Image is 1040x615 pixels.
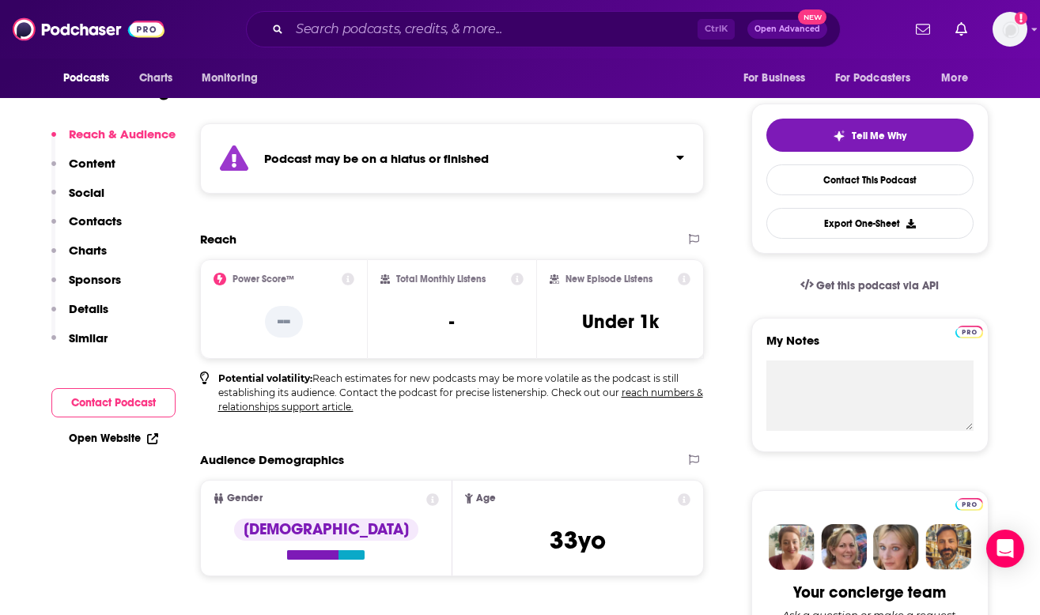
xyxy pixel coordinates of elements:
[698,19,735,40] span: Ctrl K
[821,524,867,570] img: Barbara Profile
[788,266,952,305] a: Get this podcast via API
[51,301,108,330] button: Details
[833,130,845,142] img: tell me why sparkle
[51,243,107,272] button: Charts
[200,232,236,247] h2: Reach
[265,306,303,338] p: --
[191,63,278,93] button: open menu
[732,63,826,93] button: open menu
[925,524,971,570] img: Jon Profile
[51,185,104,214] button: Social
[51,213,122,243] button: Contacts
[63,67,110,89] span: Podcasts
[825,63,934,93] button: open menu
[993,12,1027,47] button: Show profile menu
[769,524,815,570] img: Sydney Profile
[129,63,183,93] a: Charts
[747,20,827,39] button: Open AdvancedNew
[1015,12,1027,25] svg: Add a profile image
[550,525,606,556] span: 33 yo
[218,387,703,413] a: reach numbers & relationships support article.
[218,372,705,414] p: Reach estimates for new podcasts may be more volatile as the podcast is still establishing its au...
[69,432,158,445] a: Open Website
[798,9,826,25] span: New
[993,12,1027,47] span: Logged in as mresewehr
[955,498,983,511] img: Podchaser Pro
[930,63,988,93] button: open menu
[69,126,176,141] p: Reach & Audience
[233,274,294,285] h2: Power Score™
[246,11,841,47] div: Search podcasts, credits, & more...
[955,496,983,511] a: Pro website
[754,25,820,33] span: Open Advanced
[69,272,121,287] p: Sponsors
[396,274,486,285] h2: Total Monthly Listens
[565,274,652,285] h2: New Episode Listens
[766,164,974,195] a: Contact This Podcast
[793,583,946,602] div: Your concierge team
[218,372,312,384] b: Potential volatility:
[993,12,1027,47] img: User Profile
[69,243,107,258] p: Charts
[949,16,974,43] a: Show notifications dropdown
[234,519,418,541] div: [DEMOGRAPHIC_DATA]
[264,151,489,166] strong: Podcast may be on a hiatus or finished
[51,126,176,156] button: Reach & Audience
[852,130,906,142] span: Tell Me Why
[941,67,968,89] span: More
[200,123,705,194] section: Click to expand status details
[51,330,108,360] button: Similar
[69,330,108,345] p: Similar
[955,323,983,338] a: Pro website
[227,493,263,504] span: Gender
[766,208,974,239] button: Export One-Sheet
[582,310,659,334] h3: Under 1k
[289,17,698,42] input: Search podcasts, credits, & more...
[52,63,130,93] button: open menu
[69,156,115,171] p: Content
[69,301,108,316] p: Details
[766,119,974,152] button: tell me why sparkleTell Me Why
[202,67,258,89] span: Monitoring
[139,67,173,89] span: Charts
[816,279,939,292] span: Get this podcast via API
[13,14,165,44] img: Podchaser - Follow, Share and Rate Podcasts
[955,326,983,338] img: Podchaser Pro
[51,272,121,301] button: Sponsors
[910,16,936,43] a: Show notifications dropdown
[743,67,806,89] span: For Business
[51,156,115,185] button: Content
[449,310,454,334] h3: -
[69,185,104,200] p: Social
[766,333,974,360] label: My Notes
[835,67,911,89] span: For Podcasters
[986,530,1024,568] div: Open Intercom Messenger
[200,452,344,467] h2: Audience Demographics
[476,493,496,504] span: Age
[51,388,176,417] button: Contact Podcast
[873,524,919,570] img: Jules Profile
[69,213,122,228] p: Contacts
